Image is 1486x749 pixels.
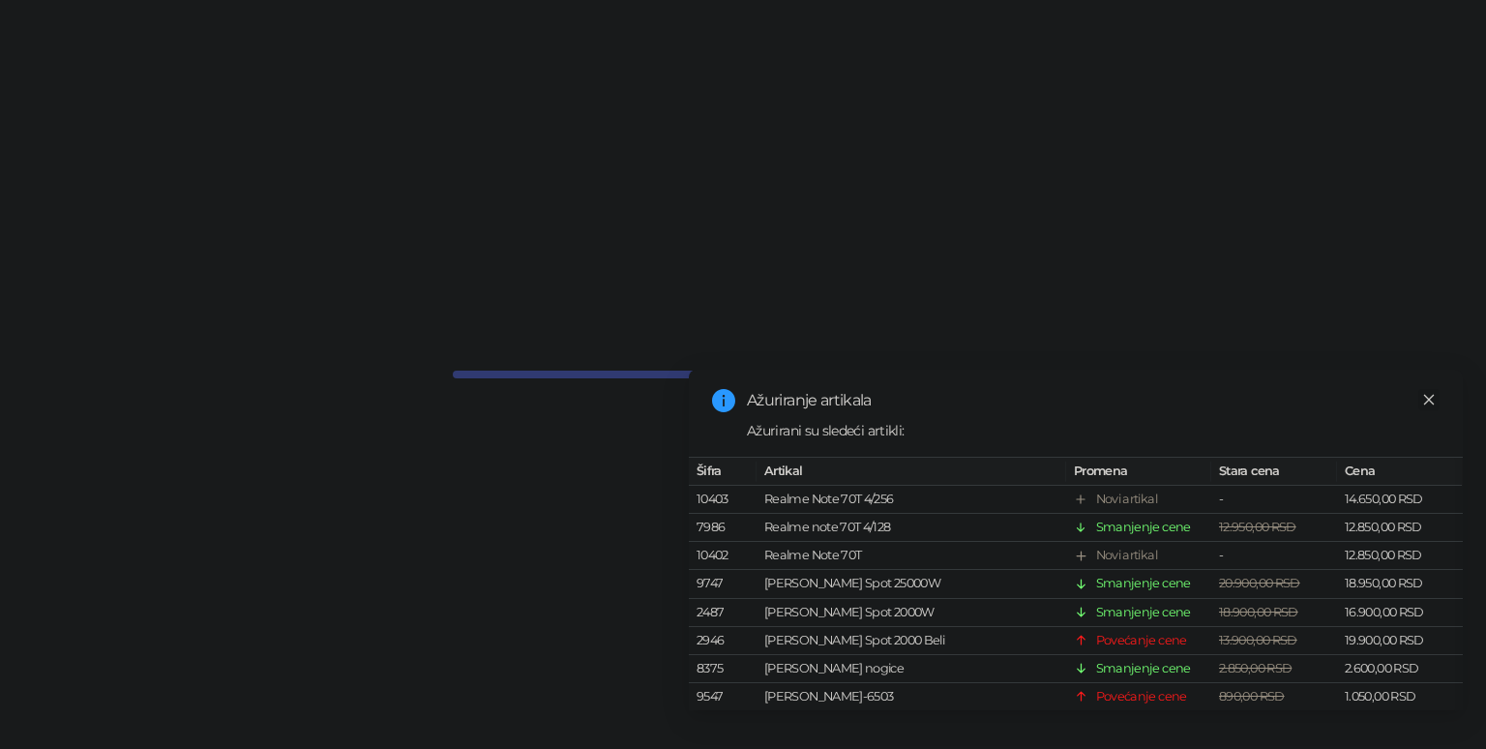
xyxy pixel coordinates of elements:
div: Smanjenje cene [1096,603,1191,622]
td: [PERSON_NAME] Spot 25000W [757,570,1066,598]
td: 7986 [689,514,757,542]
div: Smanjenje cene [1096,518,1191,537]
td: 8375 [689,655,757,683]
a: Close [1418,389,1440,410]
td: 2487 [689,599,757,627]
span: info-circle [712,389,735,412]
span: 2.850,00 RSD [1219,661,1292,675]
td: 18.950,00 RSD [1337,570,1463,598]
span: 13.900,00 RSD [1219,633,1297,647]
td: 1.050,00 RSD [1337,683,1463,711]
td: 12.850,00 RSD [1337,542,1463,570]
td: 12.850,00 RSD [1337,514,1463,542]
th: Artikal [757,458,1066,486]
th: Šifra [689,458,757,486]
td: 10402 [689,542,757,570]
th: Promena [1066,458,1211,486]
span: 12.950,00 RSD [1219,520,1296,534]
td: Realme Note 70T [757,542,1066,570]
div: Ažuriranje artikala [747,389,1440,412]
div: Smanjenje cene [1096,574,1191,593]
td: 9547 [689,683,757,711]
td: [PERSON_NAME] nogice [757,655,1066,683]
th: Cena [1337,458,1463,486]
td: Realme note 70T 4/128 [757,514,1066,542]
td: Realme Note 70T 4/256 [757,486,1066,514]
div: Novi artikal [1096,490,1157,509]
td: 2.600,00 RSD [1337,655,1463,683]
span: 20.900,00 RSD [1219,576,1300,590]
td: 10403 [689,486,757,514]
div: Smanjenje cene [1096,659,1191,678]
td: 9747 [689,570,757,598]
td: - [1211,486,1337,514]
td: [PERSON_NAME] Spot 2000 Beli [757,627,1066,655]
td: 19.900,00 RSD [1337,627,1463,655]
th: Stara cena [1211,458,1337,486]
div: Povećanje cene [1096,687,1187,706]
div: Povećanje cene [1096,631,1187,650]
td: [PERSON_NAME]-6503 [757,683,1066,711]
td: - [1211,542,1337,570]
span: 18.900,00 RSD [1219,605,1298,619]
div: Novi artikal [1096,546,1157,565]
td: 2946 [689,627,757,655]
span: 890,00 RSD [1219,689,1285,704]
td: 14.650,00 RSD [1337,486,1463,514]
td: 16.900,00 RSD [1337,599,1463,627]
td: [PERSON_NAME] Spot 2000W [757,599,1066,627]
div: Ažurirani su sledeći artikli: [747,420,1440,441]
span: close [1422,393,1436,406]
